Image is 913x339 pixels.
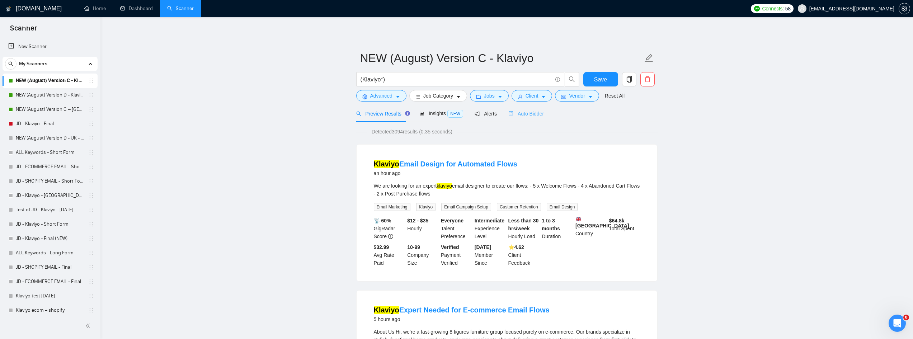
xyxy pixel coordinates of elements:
[644,53,654,63] span: edit
[16,88,84,102] a: NEW (August) Version D - Klaviyo
[565,76,579,83] span: search
[16,174,84,188] a: JD - SHOPIFY EMAIL - Short Form
[374,160,399,168] mark: Klaviyo
[406,243,439,267] div: Company Size
[404,110,411,117] div: Tooltip anchor
[16,188,84,203] a: JD - Klaviyo - [GEOGRAPHIC_DATA] - only
[416,203,436,211] span: Klaviyo
[574,217,608,240] div: Country
[374,182,640,198] div: We are looking for an expert email designer to create our flows: - 5 x Welcome Flows - 4 x Abando...
[407,244,420,250] b: 10-99
[16,102,84,117] a: NEW (August) Version C – [GEOGRAPHIC_DATA] - Klaviyo
[588,94,593,99] span: caret-down
[569,92,585,100] span: Vendor
[167,5,194,11] a: searchScanner
[785,5,791,13] span: 58
[903,315,909,320] span: 8
[800,6,805,11] span: user
[762,5,783,13] span: Connects:
[88,207,94,213] span: holder
[605,92,625,100] a: Reset All
[356,111,361,116] span: search
[447,110,463,118] span: NEW
[16,203,84,217] a: Test of JD - Klaviyo - [DATE]
[374,169,517,178] div: an hour ago
[16,217,84,231] a: JD - Klaviyo - Short Form
[484,92,495,100] span: Jobs
[16,274,84,289] a: JD - ECOMMERCE EMAIL - Final
[5,58,17,70] button: search
[16,145,84,160] a: ALL Keywords - Short Form
[409,90,467,102] button: barsJob Categorycaret-down
[16,131,84,145] a: NEW (August) Version D - UK - Klaviyo
[470,90,509,102] button: folderJobscaret-down
[512,90,552,102] button: userClientcaret-down
[594,75,607,84] span: Save
[88,264,94,270] span: holder
[456,94,461,99] span: caret-down
[374,160,517,168] a: KlaviyoEmail Design for Automated Flows
[473,217,507,240] div: Experience Level
[16,246,84,260] a: ALL Keywords - Long Form
[507,243,541,267] div: Client Feedback
[498,94,503,99] span: caret-down
[475,111,497,117] span: Alerts
[641,76,654,83] span: delete
[439,243,473,267] div: Payment Verified
[88,307,94,313] span: holder
[88,78,94,84] span: holder
[541,94,546,99] span: caret-down
[388,234,393,239] span: info-circle
[88,178,94,184] span: holder
[88,236,94,241] span: holder
[475,111,480,116] span: notification
[4,23,43,38] span: Scanner
[475,218,504,223] b: Intermediate
[374,315,550,324] div: 5 hours ago
[547,203,578,211] span: Email Design
[88,293,94,299] span: holder
[889,315,906,332] iframe: Intercom live chat
[16,160,84,174] a: JD - ECOMMERCE EMAIL - Short Form
[16,74,84,88] a: NEW (August) Version C - Klaviyo
[374,306,399,314] mark: Klaviyo
[542,218,560,231] b: 1 to 3 months
[508,218,539,231] b: Less than 30 hrs/week
[372,217,406,240] div: GigRadar Score
[374,244,389,250] b: $32.99
[85,322,93,329] span: double-left
[508,244,524,250] b: ⭐️ 4.62
[508,111,544,117] span: Auto Bidder
[583,72,618,86] button: Save
[84,5,106,11] a: homeHome
[88,135,94,141] span: holder
[439,217,473,240] div: Talent Preference
[8,39,92,54] a: New Scanner
[88,193,94,198] span: holder
[508,111,513,116] span: robot
[372,243,406,267] div: Avg Rate Paid
[88,92,94,98] span: holder
[88,107,94,112] span: holder
[423,92,453,100] span: Job Category
[120,5,153,11] a: dashboardDashboard
[19,57,47,71] span: My Scanners
[88,279,94,284] span: holder
[88,121,94,127] span: holder
[437,183,452,189] mark: klaviyo
[575,217,629,229] b: [GEOGRAPHIC_DATA]
[640,72,655,86] button: delete
[441,218,463,223] b: Everyone
[407,218,428,223] b: $12 - $35
[16,289,84,303] a: Klaviyo test [DATE]
[374,203,410,211] span: Email Marketing
[899,3,910,14] button: setting
[6,3,11,15] img: logo
[88,164,94,170] span: holder
[899,6,910,11] span: setting
[356,111,408,117] span: Preview Results
[370,92,392,100] span: Advanced
[754,6,760,11] img: upwork-logo.png
[507,217,541,240] div: Hourly Load
[899,6,910,11] a: setting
